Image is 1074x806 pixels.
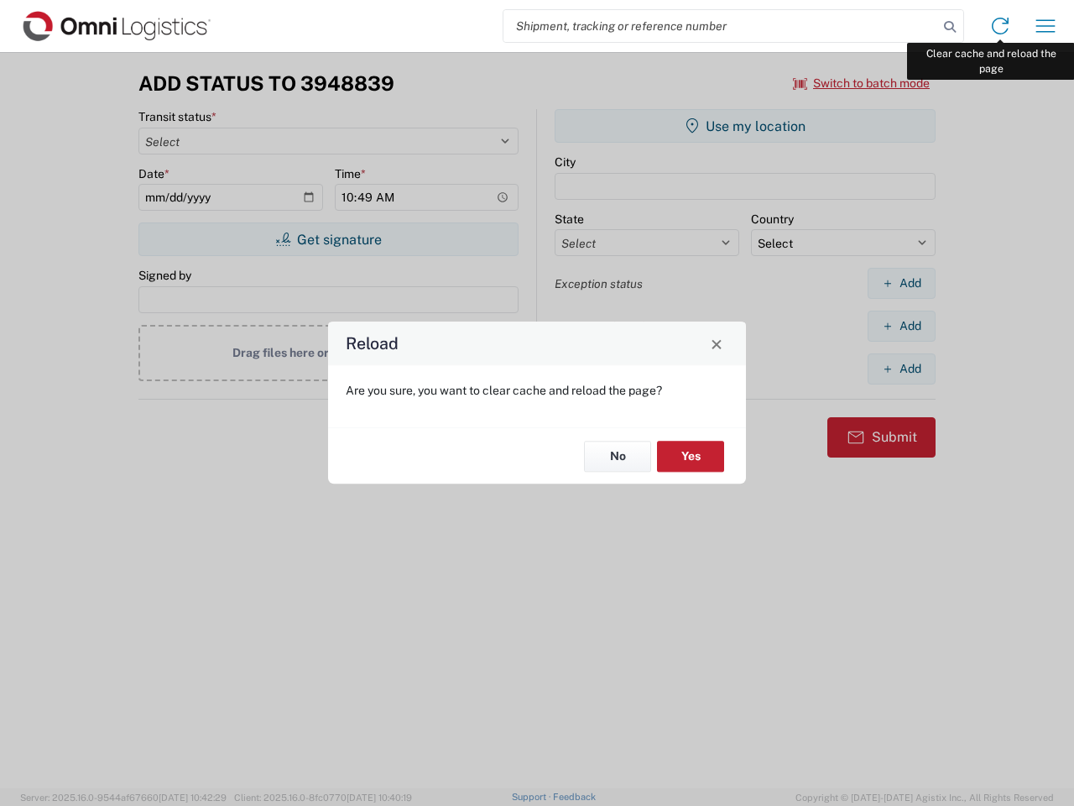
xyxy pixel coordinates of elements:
button: Yes [657,441,724,472]
button: Close [705,332,728,355]
input: Shipment, tracking or reference number [503,10,938,42]
button: No [584,441,651,472]
h4: Reload [346,332,399,356]
p: Are you sure, you want to clear cache and reload the page? [346,383,728,398]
